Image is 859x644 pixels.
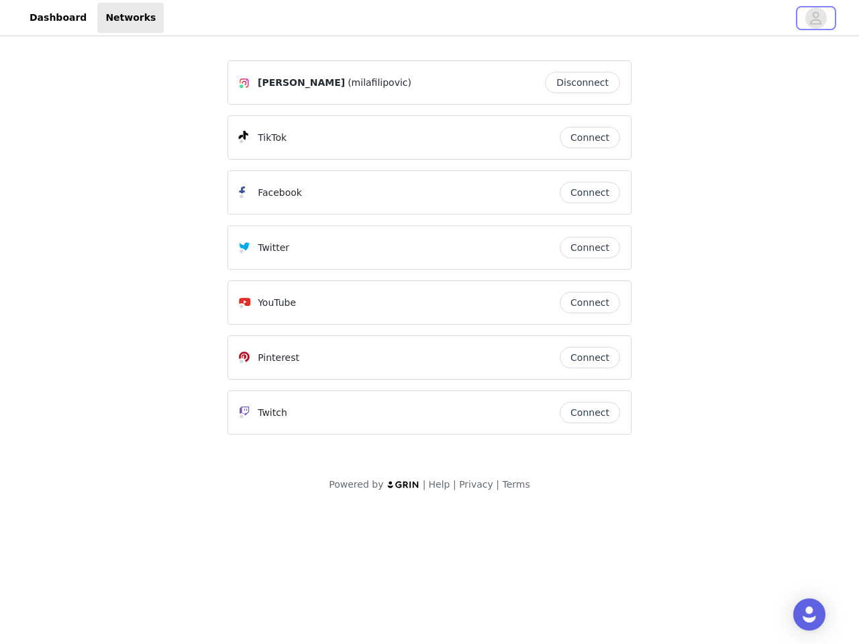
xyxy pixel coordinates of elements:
[423,479,426,490] span: |
[239,78,250,89] img: Instagram Icon
[21,3,95,33] a: Dashboard
[459,479,493,490] a: Privacy
[97,3,164,33] a: Networks
[560,347,620,368] button: Connect
[793,598,825,631] div: Open Intercom Messenger
[502,479,529,490] a: Terms
[258,76,345,90] span: [PERSON_NAME]
[560,182,620,203] button: Connect
[560,127,620,148] button: Connect
[387,480,420,489] img: logo
[329,479,383,490] span: Powered by
[258,351,299,365] p: Pinterest
[560,402,620,423] button: Connect
[560,292,620,313] button: Connect
[560,237,620,258] button: Connect
[258,186,302,200] p: Facebook
[258,241,289,255] p: Twitter
[258,296,296,310] p: YouTube
[429,479,450,490] a: Help
[348,76,411,90] span: (milafilipovic)
[496,479,499,490] span: |
[258,406,287,420] p: Twitch
[258,131,287,145] p: TikTok
[453,479,456,490] span: |
[545,72,620,93] button: Disconnect
[809,7,822,29] div: avatar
